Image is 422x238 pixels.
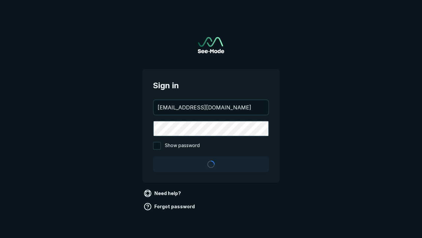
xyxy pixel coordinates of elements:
img: See-Mode Logo [198,37,224,53]
input: your@email.com [154,100,268,115]
a: Go to sign in [198,37,224,53]
span: Sign in [153,80,269,92]
span: Show password [165,142,200,150]
a: Forgot password [142,201,197,212]
a: Need help? [142,188,184,199]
